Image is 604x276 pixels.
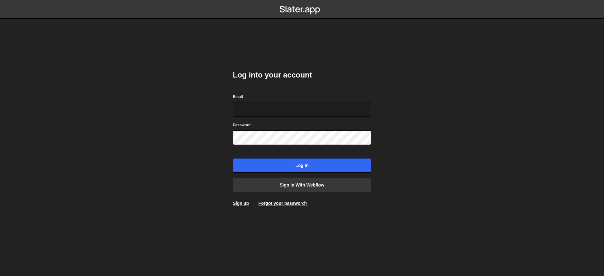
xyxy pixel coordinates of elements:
input: Log in [233,158,371,173]
label: Email [233,94,243,100]
a: Forgot your password? [258,201,307,206]
a: Sign in with Webflow [233,178,371,192]
label: Password [233,122,251,128]
h2: Log into your account [233,70,371,80]
a: Sign up [233,201,249,206]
